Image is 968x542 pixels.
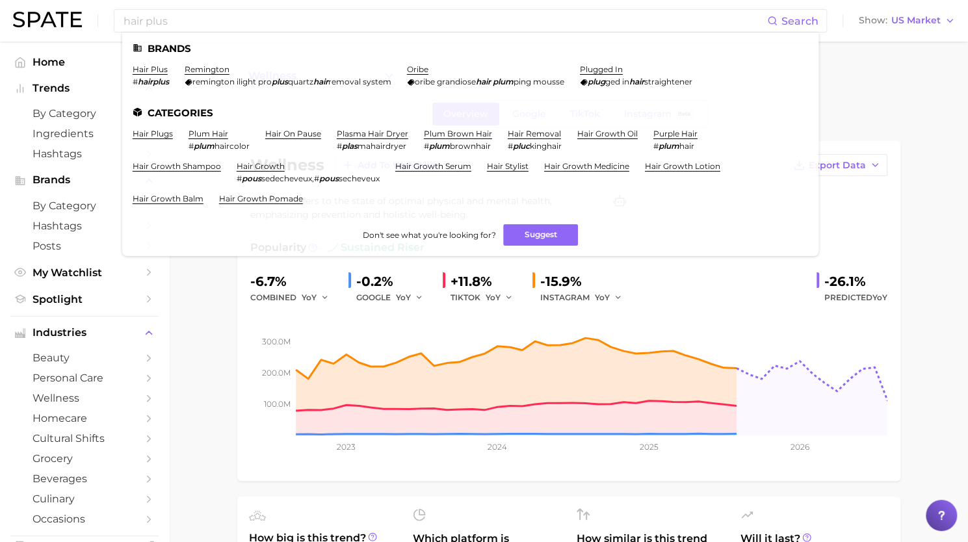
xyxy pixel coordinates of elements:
[33,174,137,186] span: Brands
[33,127,137,140] span: Ingredients
[133,129,173,138] a: hair plugs
[356,290,432,305] div: GOOGLE
[237,174,380,183] div: ,
[429,141,450,151] em: plum
[10,196,159,216] a: by Category
[342,141,358,151] em: plas
[10,263,159,283] a: My Watchlist
[790,442,809,452] tspan: 2026
[781,15,818,27] span: Search
[133,43,808,54] li: Brands
[856,12,958,29] button: ShowUS Market
[33,432,137,445] span: cultural shifts
[185,64,229,74] a: remington
[319,174,339,183] em: pous
[362,230,495,240] span: Don't see what you're looking for?
[10,388,159,408] a: wellness
[424,141,429,151] span: #
[10,289,159,309] a: Spotlight
[33,513,137,525] span: occasions
[407,64,428,74] a: oribe
[644,77,692,86] span: straightener
[33,412,137,424] span: homecare
[503,224,578,246] button: Suggest
[540,290,631,305] div: INSTAGRAM
[10,348,159,368] a: beauty
[544,161,629,171] a: hair growth medicine
[33,266,137,279] span: My Watchlist
[514,77,564,86] span: ping mousse
[450,141,491,151] span: brownhair
[487,161,529,171] a: hair stylist
[859,17,887,24] span: Show
[237,161,285,171] a: hair growth
[33,493,137,505] span: culinary
[530,141,562,151] span: kinghair
[451,290,522,305] div: TIKTOK
[424,129,492,138] a: plum brown hair
[508,141,513,151] span: #
[629,77,644,86] em: hair
[33,327,137,339] span: Industries
[10,236,159,256] a: Posts
[595,292,610,303] span: YoY
[237,174,242,183] span: #
[314,174,319,183] span: #
[10,469,159,489] a: beverages
[10,123,159,144] a: Ingredients
[588,77,605,86] em: plug
[809,160,866,171] span: Export Data
[659,141,679,151] em: plum
[679,141,694,151] span: hair
[33,293,137,305] span: Spotlight
[396,292,411,303] span: YoY
[313,77,328,86] em: hair
[10,323,159,342] button: Industries
[138,77,169,86] em: hairplus
[10,103,159,123] a: by Category
[653,141,659,151] span: #
[33,472,137,485] span: beverages
[786,154,887,176] button: Export Data
[33,148,137,160] span: Hashtags
[540,271,631,292] div: -15.9%
[891,17,941,24] span: US Market
[487,442,506,452] tspan: 2024
[396,290,424,305] button: YoY
[328,77,391,86] span: removal system
[356,271,432,292] div: -0.2%
[13,12,82,27] img: SPATE
[10,428,159,448] a: cultural shifts
[358,141,406,151] span: mahairdryer
[265,129,321,138] a: hair on pause
[824,271,887,292] div: -26.1%
[272,77,288,86] em: plus
[10,52,159,72] a: Home
[451,271,522,292] div: +11.8%
[580,64,623,74] a: plugged in
[10,79,159,98] button: Trends
[395,161,471,171] a: hair growth serum
[242,174,261,183] em: pous
[337,141,342,151] span: #
[10,144,159,164] a: Hashtags
[194,141,215,151] em: plum
[219,194,303,203] a: hair growth pomade
[133,64,168,74] a: hair plus
[215,141,250,151] span: haircolor
[415,77,476,86] span: oribe grandiose
[872,292,887,302] span: YoY
[33,107,137,120] span: by Category
[10,216,159,236] a: Hashtags
[10,368,159,388] a: personal care
[10,448,159,469] a: grocery
[122,10,767,32] input: Search here for a brand, industry, or ingredient
[288,77,313,86] span: quartz
[577,129,638,138] a: hair growth oil
[486,292,501,303] span: YoY
[133,77,138,86] span: #
[476,77,491,86] em: hair
[250,271,338,292] div: -6.7%
[33,392,137,404] span: wellness
[189,141,194,151] span: #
